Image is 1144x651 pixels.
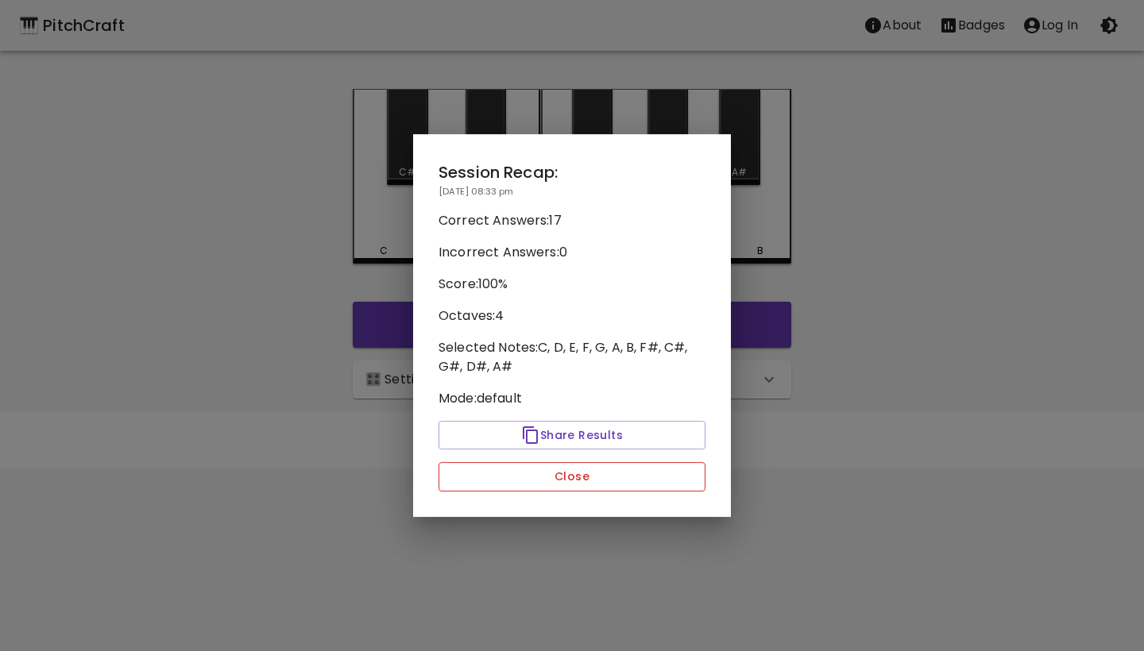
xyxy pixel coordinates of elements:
button: Close [439,462,705,491]
p: Mode: default [439,389,705,408]
p: [DATE] 08:33 pm [439,185,705,198]
h2: Session Recap: [439,160,705,185]
p: Incorrect Answers: 0 [439,243,705,262]
p: Selected Notes: C, D, E, F, G, A, B, F#, C#, G#, D#, A# [439,338,705,376]
button: Share Results [439,421,705,450]
p: Octaves: 4 [439,306,705,325]
p: Score: 100 % [439,275,705,294]
p: Correct Answers: 17 [439,211,705,230]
